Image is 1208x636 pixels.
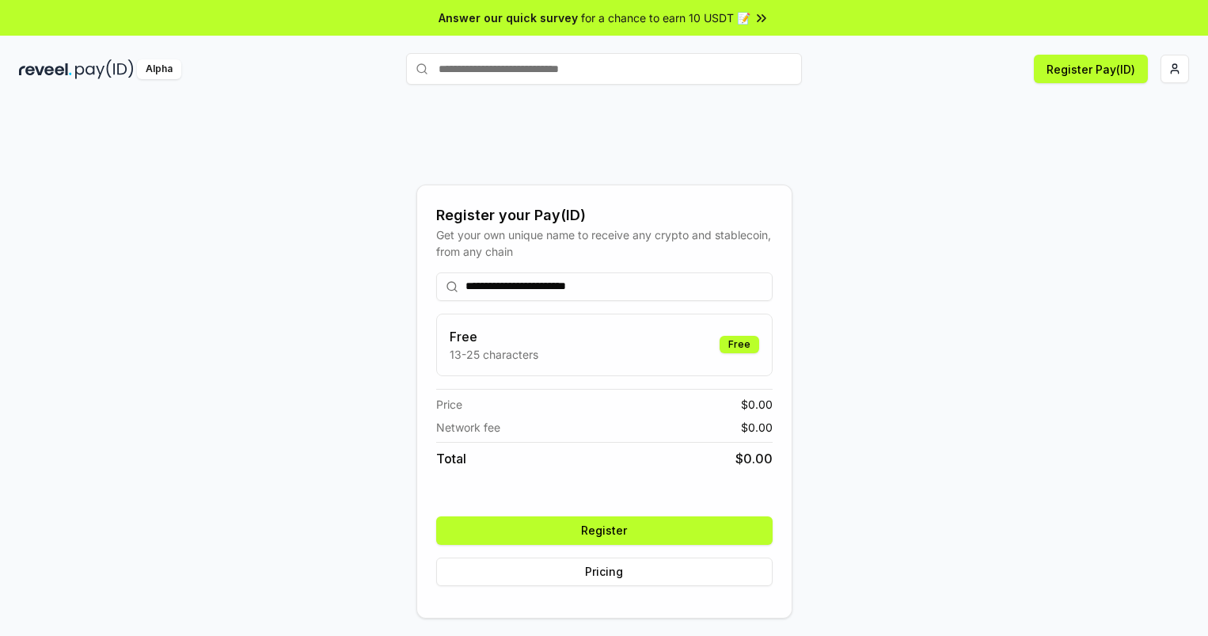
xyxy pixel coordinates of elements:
[436,558,773,586] button: Pricing
[436,204,773,227] div: Register your Pay(ID)
[436,396,462,413] span: Price
[137,59,181,79] div: Alpha
[1034,55,1148,83] button: Register Pay(ID)
[741,396,773,413] span: $ 0.00
[436,516,773,545] button: Register
[741,419,773,436] span: $ 0.00
[450,346,538,363] p: 13-25 characters
[75,59,134,79] img: pay_id
[735,449,773,468] span: $ 0.00
[450,327,538,346] h3: Free
[720,336,759,353] div: Free
[436,419,500,436] span: Network fee
[581,10,750,26] span: for a chance to earn 10 USDT 📝
[436,227,773,260] div: Get your own unique name to receive any crypto and stablecoin, from any chain
[436,449,466,468] span: Total
[19,59,72,79] img: reveel_dark
[439,10,578,26] span: Answer our quick survey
